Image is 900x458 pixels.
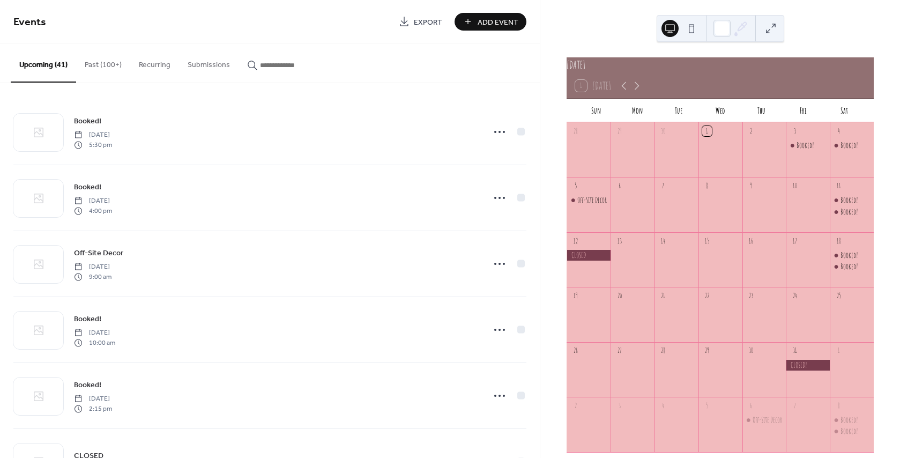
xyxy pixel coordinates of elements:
[74,115,101,127] a: Booked!
[702,291,712,301] div: 22
[841,250,858,261] div: Booked!
[571,126,581,136] div: 28
[783,99,824,122] div: Fri
[841,426,858,437] div: Booked!
[74,272,111,282] span: 9:00 am
[74,262,111,272] span: [DATE]
[830,261,874,272] div: Booked!
[617,99,658,122] div: Mon
[614,291,624,301] div: 20
[74,206,112,216] span: 4:00 pm
[741,99,782,122] div: Thu
[702,401,712,410] div: 5
[834,346,843,356] div: 1
[74,380,101,391] span: Booked!
[658,346,668,356] div: 28
[74,130,112,140] span: [DATE]
[74,394,112,404] span: [DATE]
[746,291,756,301] div: 23
[74,181,101,193] a: Booked!
[841,195,858,205] div: Booked!
[834,236,843,246] div: 18
[834,401,843,410] div: 8
[571,346,581,356] div: 26
[830,206,874,217] div: Booked!
[790,236,800,246] div: 17
[834,181,843,191] div: 11
[567,195,611,205] div: Off-Site Decor
[74,313,101,325] a: Booked!
[614,126,624,136] div: 29
[841,261,858,272] div: Booked!
[658,236,668,246] div: 14
[841,140,858,151] div: Booked!
[74,404,112,413] span: 2:15 pm
[74,182,101,193] span: Booked!
[74,328,115,338] span: [DATE]
[746,126,756,136] div: 2
[74,248,123,259] span: Off-Site Decor
[571,291,581,301] div: 19
[830,195,874,205] div: Booked!
[797,140,814,151] div: Booked!
[702,236,712,246] div: 15
[790,181,800,191] div: 10
[658,126,668,136] div: 30
[830,415,874,425] div: Booked!
[702,126,712,136] div: 1
[130,43,179,82] button: Recurring
[742,415,786,425] div: Off-Site Decor
[830,250,874,261] div: Booked!
[74,116,101,127] span: Booked!
[841,415,858,425] div: Booked!
[179,43,239,82] button: Submissions
[786,360,830,371] div: CLOSED!
[658,401,668,410] div: 4
[74,338,115,348] span: 10:00 am
[11,43,76,83] button: Upcoming (41)
[830,140,874,151] div: Booked!
[614,401,624,410] div: 3
[74,314,101,325] span: Booked!
[74,140,112,150] span: 5:30 pm
[571,236,581,246] div: 12
[702,181,712,191] div: 8
[830,426,874,437] div: Booked!
[790,291,800,301] div: 24
[391,13,450,31] a: Export
[700,99,741,122] div: Wed
[567,250,611,261] div: CLOSED
[824,99,865,122] div: Sat
[571,181,581,191] div: 5
[786,140,830,151] div: Booked!
[577,195,607,205] div: Off-Site Decor
[790,126,800,136] div: 3
[658,99,700,122] div: Tue
[74,196,112,206] span: [DATE]
[834,126,843,136] div: 4
[74,247,123,259] a: Off-Site Decor
[658,181,668,191] div: 7
[790,401,800,410] div: 7
[614,236,624,246] div: 13
[575,99,616,122] div: Sun
[13,12,46,33] span: Events
[455,13,526,31] button: Add Event
[571,401,581,410] div: 2
[614,181,624,191] div: 6
[746,346,756,356] div: 30
[841,206,858,217] div: Booked!
[753,415,782,425] div: Off-Site Decor
[614,346,624,356] div: 27
[74,379,101,391] a: Booked!
[834,291,843,301] div: 25
[414,17,442,28] span: Export
[790,346,800,356] div: 31
[567,57,874,73] div: [DATE]
[702,346,712,356] div: 29
[746,236,756,246] div: 16
[658,291,668,301] div: 21
[746,401,756,410] div: 6
[478,17,518,28] span: Add Event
